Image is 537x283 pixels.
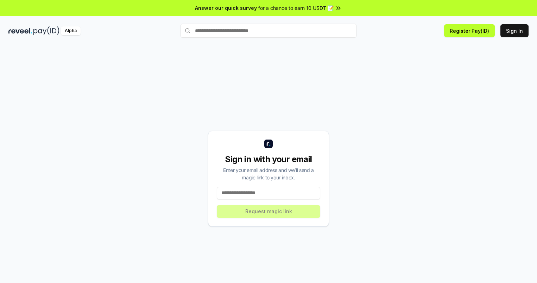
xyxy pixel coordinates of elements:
span: for a chance to earn 10 USDT 📝 [258,4,334,12]
div: Alpha [61,26,81,35]
span: Answer our quick survey [195,4,257,12]
div: Sign in with your email [217,154,320,165]
button: Register Pay(ID) [444,24,495,37]
button: Sign In [500,24,529,37]
div: Enter your email address and we’ll send a magic link to your inbox. [217,166,320,181]
img: logo_small [264,140,273,148]
img: pay_id [33,26,59,35]
img: reveel_dark [8,26,32,35]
